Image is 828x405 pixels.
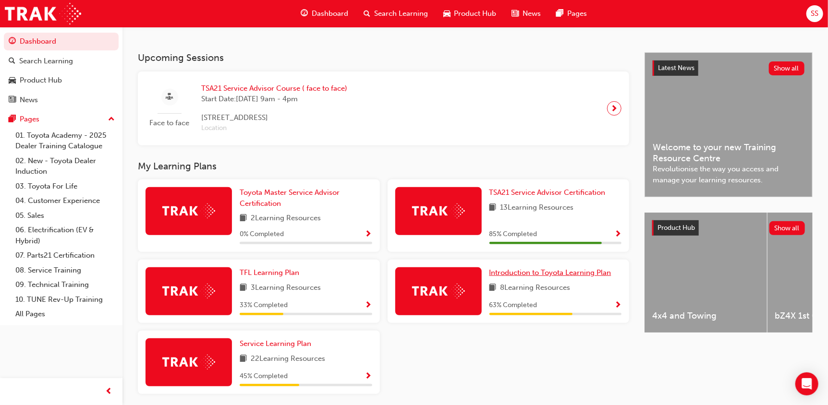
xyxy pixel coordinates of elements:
[240,267,303,278] a: TFL Learning Plan
[240,187,372,209] a: Toyota Master Service Advisor Certification
[512,8,519,20] span: news-icon
[12,179,119,194] a: 03. Toyota For Life
[201,123,347,134] span: Location
[162,203,215,218] img: Trak
[20,114,39,125] div: Pages
[251,213,321,225] span: 2 Learning Resources
[436,4,504,24] a: car-iconProduct Hub
[504,4,549,24] a: news-iconNews
[614,299,621,311] button: Show Progress
[568,8,587,19] span: Pages
[769,61,805,75] button: Show all
[365,228,372,240] button: Show Progress
[12,128,119,154] a: 01. Toyota Academy - 2025 Dealer Training Catalogue
[489,268,611,277] span: Introduction to Toyota Learning Plan
[12,154,119,179] a: 02. New - Toyota Dealer Induction
[162,284,215,298] img: Trak
[240,339,311,348] span: Service Learning Plan
[356,4,436,24] a: search-iconSearch Learning
[611,102,618,115] span: next-icon
[240,188,340,208] span: Toyota Master Service Advisor Certification
[365,301,372,310] span: Show Progress
[240,268,299,277] span: TFL Learning Plan
[240,353,247,365] span: book-icon
[365,370,372,382] button: Show Progress
[523,8,541,19] span: News
[500,202,574,214] span: 13 Learning Resources
[489,188,606,197] span: TSA21 Service Advisor Certification
[489,282,497,294] span: book-icon
[500,282,571,294] span: 8 Learning Resources
[20,95,38,106] div: News
[769,221,805,235] button: Show all
[645,52,813,197] a: Latest NewsShow allWelcome to your new Training Resource CentreRevolutionise the way you access a...
[9,76,16,85] span: car-icon
[251,353,325,365] span: 22 Learning Resources
[549,4,595,24] a: pages-iconPages
[454,8,497,19] span: Product Hub
[489,267,615,278] a: Introduction to Toyota Learning Plan
[293,4,356,24] a: guage-iconDashboard
[489,229,537,240] span: 85 % Completed
[201,83,347,94] span: TSA21 Service Advisor Course ( face to face)
[12,223,119,248] a: 06. Electrification (EV & Hybrid)
[658,224,695,232] span: Product Hub
[412,284,465,298] img: Trak
[652,310,759,322] span: 4x4 and Towing
[4,91,119,109] a: News
[138,52,629,63] h3: Upcoming Sessions
[240,371,288,382] span: 45 % Completed
[108,113,115,126] span: up-icon
[5,3,81,24] img: Trak
[653,164,804,185] span: Revolutionise the way you access and manage your learning resources.
[12,292,119,307] a: 10. TUNE Rev-Up Training
[12,307,119,322] a: All Pages
[201,94,347,105] span: Start Date: [DATE] 9am - 4pm
[489,202,497,214] span: book-icon
[162,355,215,369] img: Trak
[240,213,247,225] span: book-icon
[443,8,451,20] span: car-icon
[9,96,16,105] span: news-icon
[19,56,73,67] div: Search Learning
[653,142,804,164] span: Welcome to your new Training Resource Centre
[166,91,173,103] span: sessionType_FACE_TO_FACE-icon
[12,248,119,263] a: 07. Parts21 Certification
[811,8,818,19] span: SS
[4,52,119,70] a: Search Learning
[12,208,119,223] a: 05. Sales
[9,37,16,46] span: guage-icon
[658,64,694,72] span: Latest News
[138,161,629,172] h3: My Learning Plans
[645,213,767,333] a: 4x4 and Towing
[806,5,823,22] button: SS
[374,8,428,19] span: Search Learning
[146,118,194,129] span: Face to face
[312,8,348,19] span: Dashboard
[557,8,564,20] span: pages-icon
[614,301,621,310] span: Show Progress
[146,79,621,138] a: Face to faceTSA21 Service Advisor Course ( face to face)Start Date:[DATE] 9am - 4pm[STREET_ADDRES...
[9,115,16,124] span: pages-icon
[9,57,15,66] span: search-icon
[12,263,119,278] a: 08. Service Training
[614,228,621,240] button: Show Progress
[365,372,372,381] span: Show Progress
[365,299,372,311] button: Show Progress
[106,386,113,398] span: prev-icon
[301,8,308,20] span: guage-icon
[4,71,119,89] a: Product Hub
[489,187,609,198] a: TSA21 Service Advisor Certification
[4,31,119,110] button: DashboardSearch LearningProduct HubNews
[240,338,315,349] a: Service Learning Plan
[489,300,537,311] span: 63 % Completed
[201,112,347,123] span: [STREET_ADDRESS]
[365,230,372,239] span: Show Progress
[4,33,119,50] a: Dashboard
[364,8,370,20] span: search-icon
[240,229,284,240] span: 0 % Completed
[652,220,805,236] a: Product HubShow all
[4,110,119,128] button: Pages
